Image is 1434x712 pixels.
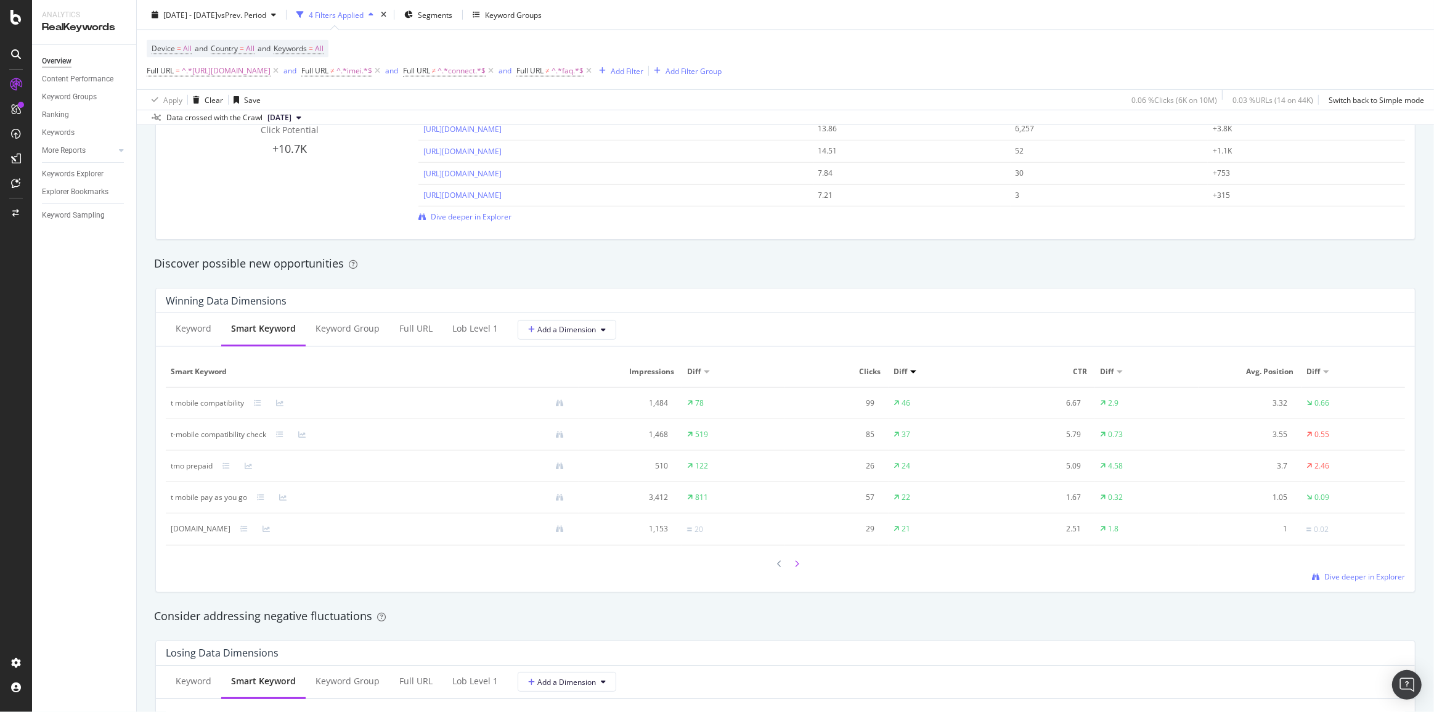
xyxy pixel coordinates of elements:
div: Consider addressing negative fluctuations [154,608,1417,624]
div: lob Level 1 [452,675,498,687]
span: Country [211,43,238,54]
span: 2025 Aug. 8th [267,112,291,123]
span: Diff [1306,366,1320,377]
button: [DATE] - [DATE]vsPrev. Period [147,5,281,25]
button: Clear [188,90,223,110]
span: Full URL [403,65,430,76]
span: = [176,65,180,76]
a: [URL][DOMAIN_NAME] [423,146,502,157]
a: More Reports [42,144,115,157]
div: Overview [42,55,71,68]
div: 3.7 [1204,460,1287,472]
div: Keywords [42,126,75,139]
div: Keyword Groups [485,9,542,20]
div: 1.67 [997,492,1081,503]
a: Keyword Sampling [42,209,128,222]
a: [URL][DOMAIN_NAME] [423,168,502,179]
div: 510 [584,460,667,472]
span: All [315,40,324,57]
span: Keywords [274,43,307,54]
div: Full URL [399,675,433,687]
button: Segments [399,5,457,25]
a: Dive deeper in Explorer [418,211,511,222]
div: 21 [902,523,910,534]
div: 3.32 [1204,398,1287,409]
div: +3.8K [1213,123,1382,134]
div: Keyword [176,322,211,335]
div: 6.67 [997,398,1081,409]
div: 4 Filters Applied [309,9,364,20]
div: 20 [695,524,703,535]
span: and [258,43,271,54]
div: Save [244,94,261,105]
span: Full URL [147,65,174,76]
span: Full URL [301,65,328,76]
div: 24 [902,460,910,472]
button: Switch back to Simple mode [1324,90,1424,110]
div: Discover possible new opportunities [154,256,1417,272]
div: Data crossed with the Crawl [166,112,263,123]
span: ^.*connect.*$ [438,62,486,80]
button: Apply [147,90,182,110]
div: 2.51 [997,523,1081,534]
div: 6,257 [1016,123,1184,134]
div: 1.05 [1204,492,1287,503]
div: 3.55 [1204,429,1287,440]
div: 1.8 [1108,523,1118,534]
div: 519 [695,429,708,440]
div: 7.84 [818,168,987,179]
div: 3 [1016,190,1184,201]
div: 0.03 % URLs ( 14 on 44K ) [1232,94,1313,105]
span: Add a Dimension [528,677,596,687]
span: Smart Keyword [171,366,571,377]
div: 811 [695,492,708,503]
div: tmo prepaid [171,460,213,472]
div: Keyword Group [316,322,380,335]
span: and [195,43,208,54]
span: All [246,40,255,57]
div: +315 [1213,190,1382,201]
span: ≠ [432,65,436,76]
div: t mobile pay as you go [171,492,247,503]
div: 85 [790,429,874,440]
div: More Reports [42,144,86,157]
img: Equal [687,528,692,531]
div: 99 [790,398,874,409]
div: 30 [1016,168,1184,179]
div: 0.32 [1108,492,1123,503]
div: 1 [1204,523,1287,534]
div: Keyword [176,675,211,687]
a: [URL][DOMAIN_NAME] [423,124,502,134]
div: 52 [1016,145,1184,157]
div: 1,484 [584,398,667,409]
div: Switch back to Simple mode [1329,94,1424,105]
div: Explorer Bookmarks [42,186,108,198]
a: Keyword Groups [42,91,128,104]
a: [URL][DOMAIN_NAME] [423,190,502,200]
button: Save [229,90,261,110]
span: = [309,43,313,54]
span: Avg. Position [1204,366,1294,377]
button: and [385,65,398,76]
div: Full URL [399,322,433,335]
span: Dive deeper in Explorer [1324,571,1405,582]
span: CTR [997,366,1088,377]
div: 1,468 [584,429,667,440]
span: Add a Dimension [528,324,596,335]
div: Apply [163,94,182,105]
div: +753 [1213,168,1382,179]
div: 37 [902,429,910,440]
div: Winning Data Dimensions [166,295,287,307]
button: Add Filter [594,63,643,78]
div: 0.06 % Clicks ( 6K on 10M ) [1131,94,1217,105]
div: Smart Keyword [231,675,296,687]
div: Add Filter [611,65,643,76]
div: Open Intercom Messenger [1392,670,1422,700]
div: Ranking [42,108,69,121]
div: Clear [205,94,223,105]
img: Equal [1306,528,1311,531]
button: Add a Dimension [518,672,616,692]
button: and [499,65,511,76]
span: Click Potential [261,124,319,136]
